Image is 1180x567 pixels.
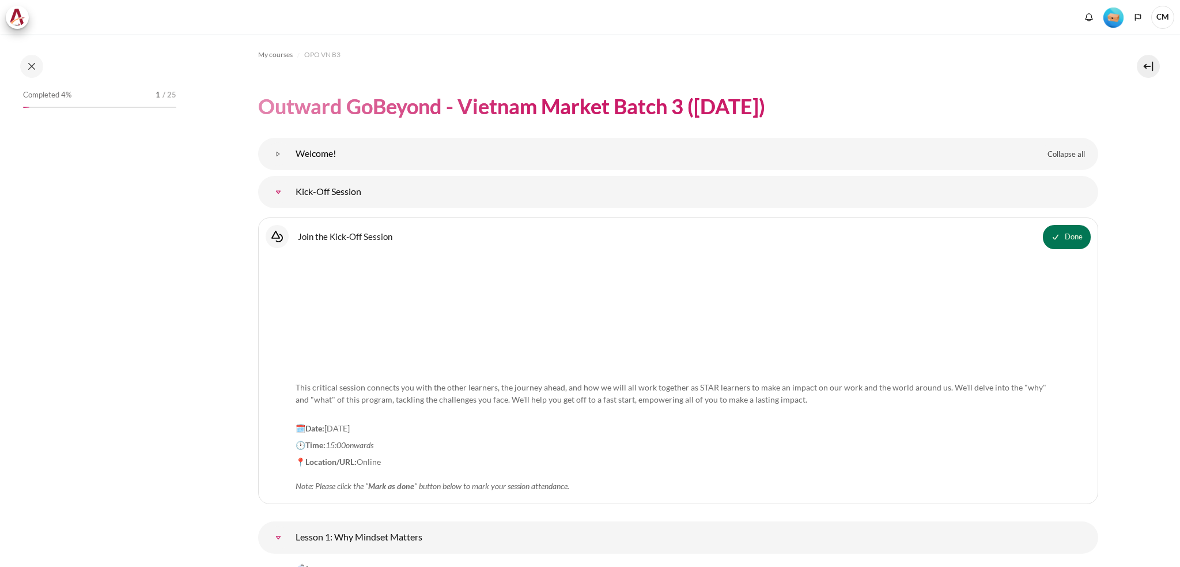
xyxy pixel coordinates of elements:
[267,181,290,204] a: Kick-Off Session
[267,142,290,166] a: Welcome!
[1151,6,1174,29] a: User menu
[9,9,25,26] img: Architeck
[23,89,71,101] span: Completed 4%
[296,457,357,467] strong: 📍Location/URL:
[1103,6,1124,28] div: Level #1
[346,440,373,450] em: onwards
[1151,6,1174,29] span: CM
[23,107,29,108] div: 4%
[296,481,569,491] em: Note: Please click the " " button below to mark your session attendance.
[368,481,414,491] strong: Mark as done
[1103,7,1124,28] img: Level #1
[156,89,160,101] span: 1
[1080,9,1098,26] div: Show notification window with no new notifications
[296,422,1061,434] p: [DATE]
[296,457,569,491] span: Online
[1039,145,1094,164] a: Collapse all
[1129,9,1147,26] button: Languages
[1065,231,1083,243] span: Done
[258,48,293,62] a: My courses
[1099,6,1128,28] a: Level #1
[1043,225,1091,249] button: Join the Kick-Off Session is marked as done. Press to undo.
[258,50,293,60] span: My courses
[296,440,326,450] strong: 🕑Time:
[304,50,341,60] span: OPO VN B3
[296,369,1061,418] p: This critical session connects you with the other learners, the journey ahead, and how we will al...
[304,48,341,62] a: OPO VN B3
[162,89,176,101] span: / 25
[296,423,324,433] strong: 🗓️Date:
[258,93,765,120] h1: Outward GoBeyond - Vietnam Market Batch 3 ([DATE])
[1047,149,1085,160] span: Collapse all
[298,231,392,242] a: Join the Kick-Off Session
[258,46,1098,64] nav: Navigation bar
[267,526,290,549] a: Lesson 1: Why Mindset Matters
[326,440,346,450] em: 15:00
[6,6,35,29] a: Architeck Architeck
